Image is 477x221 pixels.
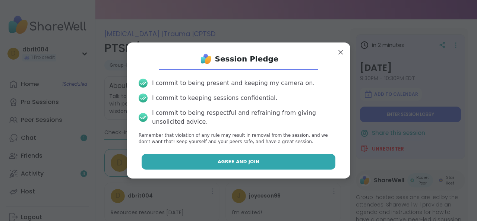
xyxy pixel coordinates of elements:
div: I commit to being present and keeping my camera on. [152,79,315,88]
div: I commit to keeping sessions confidential. [152,94,278,102]
span: Agree and Join [218,158,259,165]
h1: Session Pledge [215,54,279,64]
button: Agree and Join [142,154,336,170]
div: I commit to being respectful and refraining from giving unsolicited advice. [152,108,338,126]
p: Remember that violation of any rule may result in removal from the session, and we don’t want tha... [139,132,338,145]
img: ShareWell Logo [199,51,214,66]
